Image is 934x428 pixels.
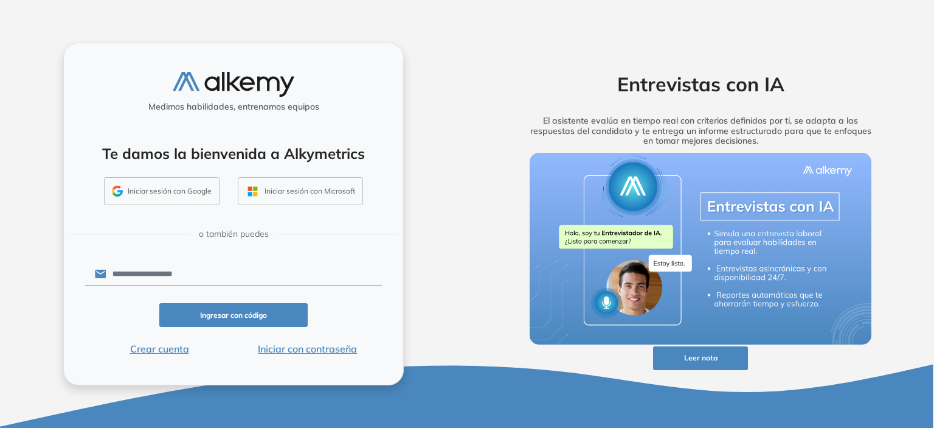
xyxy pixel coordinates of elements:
div: Widget de chat [716,287,934,428]
span: o también puedes [199,228,269,240]
h2: Entrevistas con IA [511,72,890,96]
button: Iniciar con contraseña [233,342,382,356]
button: Iniciar sesión con Microsoft [238,177,363,205]
img: OUTLOOK_ICON [246,184,260,198]
iframe: Chat Widget [716,287,934,428]
button: Crear cuenta [85,342,233,356]
h4: Te damos la bienvenida a Alkymetrics [80,145,387,163]
button: Leer nota [653,346,748,370]
button: Iniciar sesión con Google [104,177,220,205]
h5: Medimos habilidades, entrenamos equipos [69,102,398,112]
button: Ingresar con código [159,303,308,327]
img: logo-alkemy [173,72,294,97]
img: img-more-info [530,153,871,345]
img: GMAIL_ICON [112,186,123,197]
h5: El asistente evalúa en tiempo real con criterios definidos por ti, se adapta a las respuestas del... [511,116,890,146]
